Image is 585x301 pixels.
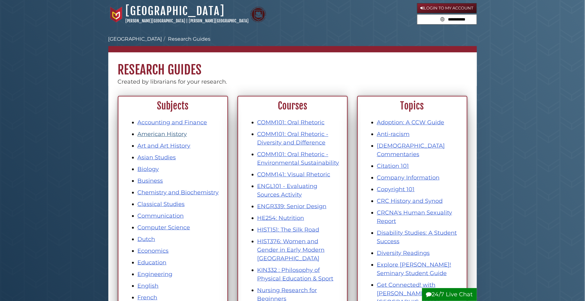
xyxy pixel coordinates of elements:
a: COMM101: Oral Rhetoric - Environmental Sustainability [257,151,339,166]
h1: Research Guides [108,52,477,78]
a: Economics [138,247,169,254]
a: [GEOGRAPHIC_DATA] [108,36,162,42]
a: HIST376: Women and Gender in Early Modern [GEOGRAPHIC_DATA] [257,238,325,262]
a: Citation 101 [377,162,409,169]
a: Business [138,177,163,184]
a: Engineering [138,271,173,278]
a: Adoption: A CCW Guide [377,119,444,126]
a: HE254: Nutrition [257,215,304,221]
a: Dutch [138,236,155,243]
a: COMM141: Visual Rhetoric [257,171,330,178]
span: Created by librarians for your research. [118,78,227,85]
a: ENGR339: Senior Design [257,203,327,210]
a: [GEOGRAPHIC_DATA] [126,4,225,18]
h2: Courses [242,100,344,112]
a: Research Guides [168,36,211,42]
a: Computer Science [138,224,190,231]
a: Diversity Readings [377,250,430,257]
a: American History [138,131,187,138]
a: [PERSON_NAME][GEOGRAPHIC_DATA] [126,18,186,23]
nav: breadcrumb [108,35,477,52]
a: KIN332 : Philosophy of Physical Education & Sport [257,267,334,282]
a: Biology [138,166,159,173]
a: Communication [138,212,184,219]
button: 24/7 Live Chat [422,288,477,301]
form: Search library guides, policies, and FAQs. [417,14,477,25]
button: Search [439,15,447,23]
a: Company Information [377,174,440,181]
a: Education [138,259,167,266]
img: Calvin Theological Seminary [250,7,266,22]
a: HIST151: The Silk Road [257,226,319,233]
h2: Topics [361,100,463,112]
a: [DEMOGRAPHIC_DATA] Commentaries [377,142,445,158]
img: Calvin University [108,7,124,22]
a: COMM101: Oral Rhetoric - Diversity and Difference [257,131,329,146]
a: CRC History and Synod [377,198,443,204]
a: Chemistry and Biochemistry [138,189,219,196]
h2: Subjects [122,100,224,112]
a: Explore [PERSON_NAME]! Seminary Student Guide [377,261,451,277]
a: Anti-racism [377,131,410,138]
a: ENGL101 - Evaluating Sources Activity [257,183,318,198]
a: Copyright 101 [377,186,415,193]
a: Disability Studies: A Student Success [377,229,457,245]
a: COMM101: Oral Rhetoric [257,119,325,126]
a: Art and Art History [138,142,191,149]
a: French [138,294,158,301]
a: Classical Studies [138,201,185,208]
a: Asian Studies [138,154,176,161]
a: Login to My Account [417,3,477,13]
a: English [138,282,159,289]
a: CRCNA's Human Sexuality Report [377,209,452,225]
a: Accounting and Finance [138,119,207,126]
span: | [186,18,188,23]
a: [PERSON_NAME][GEOGRAPHIC_DATA] [189,18,249,23]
